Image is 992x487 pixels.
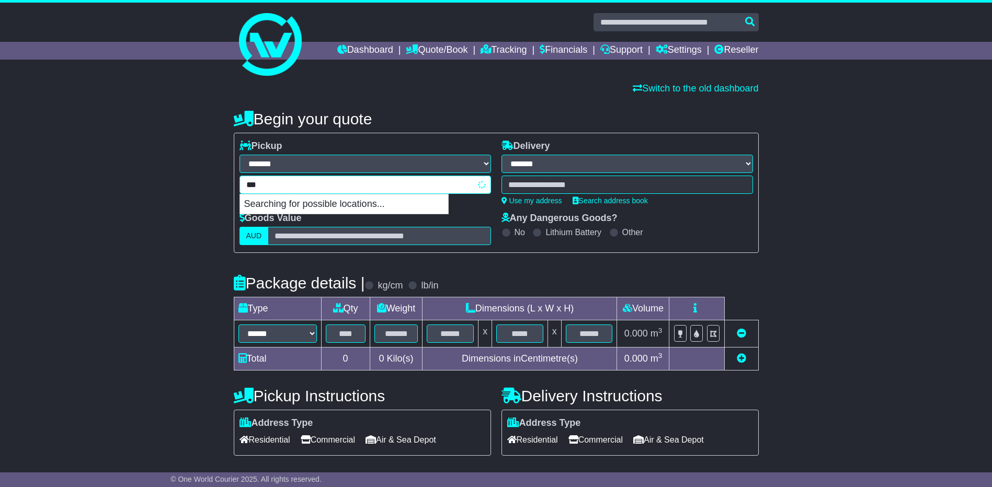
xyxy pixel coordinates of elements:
label: Lithium Battery [545,227,601,237]
a: Reseller [714,42,758,60]
span: 0 [379,353,384,364]
a: Support [600,42,643,60]
span: © One World Courier 2025. All rights reserved. [170,475,322,483]
label: AUD [240,227,269,245]
td: Qty [321,297,370,320]
label: kg/cm [378,280,403,292]
label: Address Type [507,418,581,429]
label: Delivery [501,141,550,152]
typeahead: Please provide city [240,176,491,194]
span: 0.000 [624,353,648,364]
a: Financials [540,42,587,60]
td: Volume [617,297,669,320]
a: Dashboard [337,42,393,60]
td: Dimensions in Centimetre(s) [423,347,617,370]
td: Weight [370,297,423,320]
span: Air & Sea Depot [366,432,436,448]
label: Goods Value [240,213,302,224]
td: Total [234,347,321,370]
span: Air & Sea Depot [633,432,704,448]
h4: Begin your quote [234,110,759,127]
a: Add new item [737,353,746,364]
a: Quote/Book [406,42,468,60]
label: Address Type [240,418,313,429]
td: Kilo(s) [370,347,423,370]
label: No [515,227,525,237]
a: Settings [656,42,702,60]
a: Remove this item [737,328,746,339]
label: Pickup [240,141,282,152]
h4: Package details | [234,274,365,292]
td: x [548,320,561,347]
h4: Delivery Instructions [501,387,759,404]
a: Switch to the old dashboard [633,83,758,94]
span: 0.000 [624,328,648,339]
span: Commercial [301,432,355,448]
span: Commercial [568,432,623,448]
td: 0 [321,347,370,370]
sup: 3 [658,327,663,334]
sup: 3 [658,352,663,360]
h4: Pickup Instructions [234,387,491,404]
label: Any Dangerous Goods? [501,213,618,224]
label: Other [622,227,643,237]
span: Residential [507,432,558,448]
p: Searching for possible locations... [240,194,448,214]
a: Use my address [501,196,562,205]
span: Residential [240,432,290,448]
span: m [651,328,663,339]
a: Tracking [481,42,527,60]
td: Dimensions (L x W x H) [423,297,617,320]
label: lb/in [421,280,438,292]
a: Search address book [573,196,648,205]
td: Type [234,297,321,320]
span: m [651,353,663,364]
td: x [478,320,492,347]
